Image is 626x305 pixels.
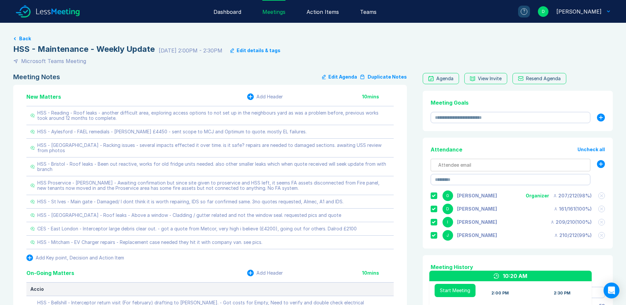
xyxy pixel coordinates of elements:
div: HSS - [GEOGRAPHIC_DATA] - Roof leaks - Above a window - Cladding / gutter related and not the win... [37,213,341,218]
button: Add Header [247,93,283,100]
div: New Matters [26,93,61,101]
div: ? [521,8,527,15]
div: Organizer [526,193,549,198]
div: Accio [30,287,390,292]
div: Microsoft Teams Meeting [21,57,86,65]
div: HSS - St Ives - Main gate - Damaged/ I dont think it is worth repairing, IDS so far confirmed sam... [37,199,344,204]
div: HSS - Aylesford - FAEL remedials - [PERSON_NAME] £4450 - sent scope to MCJ and Optimum to quote. ... [37,129,307,134]
div: 10 mins [362,94,394,99]
div: Edit details & tags [237,48,280,53]
div: HSS - Reading - Roof leaks - another difficult area, exploring access options to not set up in th... [37,110,390,121]
div: HSS - Mitcham - EV Charger repairs - Replacement case needed they hit it with company van. see pics. [37,240,262,245]
div: D [538,6,548,17]
div: Attendance [431,146,462,153]
button: Add Key point, Decision and Action Item [26,254,124,261]
div: Meeting Goals [431,99,605,107]
a: Back [13,36,613,41]
div: 10:20 AM [503,272,527,280]
div: Add Key point, Decision and Action Item [36,255,124,260]
div: 2:30 PM [554,290,571,296]
div: [DATE] 2:00PM - 2:30PM [159,47,222,54]
button: Edit details & tags [230,48,280,53]
div: I [443,217,453,227]
div: Iain Parnell [457,220,497,225]
div: CES - East London - Interceptor large debris clear out. - got a quote from Metcor, very high i be... [37,226,357,231]
div: Meeting History [431,263,605,271]
button: Edit Agenda [322,73,357,81]
div: David Hayter [556,8,602,16]
div: Add Header [256,94,283,99]
div: 210 / 212 ( 99 %) [554,233,592,238]
button: Start Meeting [435,284,476,297]
div: Open Intercom Messenger [604,283,619,298]
button: Resend Agenda [512,73,566,84]
button: View Invite [464,73,507,84]
div: View Invite [478,76,502,81]
button: Uncheck all [577,147,605,152]
div: Add Header [256,270,283,276]
div: David Hayter [457,206,497,212]
div: 2:00 PM [491,290,509,296]
div: 161 / 161 ( 100 %) [554,206,592,212]
div: HSS - [GEOGRAPHIC_DATA] - Racking issues - several impacts effected it over time. is it safe? rep... [37,143,390,153]
div: 10 mins [362,270,394,276]
div: 209 / 210 ( 100 %) [550,220,592,225]
div: Agenda [436,76,453,81]
a: ? [510,6,530,17]
div: HSS Proservice - [PERSON_NAME] - Awaiting confirmation but since site given to proservice and HSS... [37,180,390,191]
div: J [443,230,453,241]
div: 207 / 212 ( 98 %) [553,193,592,198]
div: HSS - Bristol - Roof leaks - Been out reactive, works for old fridge units needed. also other sma... [37,161,390,172]
button: Duplicate Notes [360,73,407,81]
div: D [443,204,453,214]
div: HSS - Maintenance - Weekly Update [13,44,155,54]
div: Meeting Notes [13,73,60,81]
div: Gemma White [457,193,497,198]
div: G [443,190,453,201]
button: Back [19,36,31,41]
div: Jonny Welbourn [457,233,497,238]
div: On-Going Matters [26,269,74,277]
button: Add Header [247,270,283,276]
a: Agenda [423,73,459,84]
div: Resend Agenda [526,76,561,81]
